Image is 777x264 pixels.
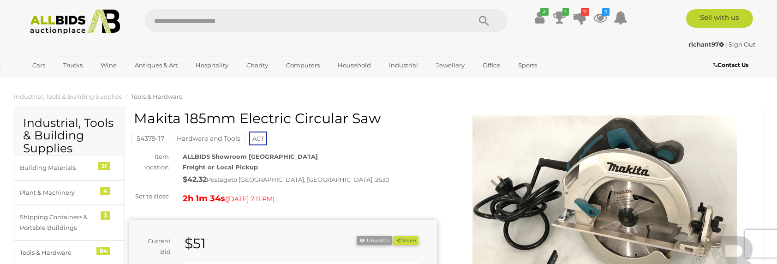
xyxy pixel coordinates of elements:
div: Tools & Hardware [20,247,96,258]
mark: 54379-17 [131,134,169,143]
a: Cars [26,58,51,73]
span: to [GEOGRAPHIC_DATA], [GEOGRAPHIC_DATA], 2630 [231,176,389,183]
i: 3 [602,8,610,16]
strong: ALLBIDS Showroom [GEOGRAPHIC_DATA] [183,153,318,160]
a: Industrial, Tools & Building Supplies [14,93,122,100]
button: Search [461,9,507,32]
a: Shipping Containers & Portable Buildings 3 [14,205,124,240]
a: Hospitality [190,58,234,73]
button: Unwatch [357,236,392,246]
strong: Freight or Local Pickup [183,163,258,171]
a: Computers [280,58,326,73]
a: Antiques & Art [129,58,184,73]
a: Building Materials 31 [14,156,124,180]
strong: $42.32 [183,175,207,184]
a: 11 [573,9,587,26]
a: Wine [95,58,123,73]
img: Allbids.com.au [25,9,125,35]
div: 84 [96,247,110,255]
span: ( ) [225,195,275,203]
b: Contact Us [713,61,748,68]
a: Industrial [383,58,424,73]
i: 11 [581,8,589,16]
span: | [725,41,727,48]
a: Household [332,58,377,73]
a: [GEOGRAPHIC_DATA] [26,73,104,88]
li: Unwatch this item [357,236,392,246]
strong: 2h 1m 34s [183,193,225,204]
div: 3 [101,211,110,220]
h1: Makita 185mm Electric Circular Saw [134,111,435,126]
div: Set to close [122,191,176,202]
a: Plant & Machinery 4 [14,180,124,205]
div: Postage [183,173,437,186]
a: ✔ [532,9,546,26]
div: 31 [98,162,110,170]
div: Current Bid [129,236,178,258]
div: Item location [122,151,176,173]
strong: $51 [185,235,206,252]
span: ACT [249,132,267,145]
div: Building Materials [20,162,96,173]
a: Sports [512,58,543,73]
h2: Industrial, Tools & Building Supplies [23,117,115,155]
a: Hardware and Tools [172,135,245,142]
span: [DATE] 7:11 PM [227,195,273,203]
button: Share [393,236,418,246]
a: Office [477,58,506,73]
a: Sign Out [729,41,755,48]
a: 54379-17 [131,135,169,142]
mark: Hardware and Tools [172,134,245,143]
div: Plant & Machinery [20,187,96,198]
i: 1 [562,8,569,16]
a: Trucks [57,58,89,73]
a: Sell with us [686,9,753,28]
a: Charity [240,58,274,73]
a: Tools & Hardware [131,93,183,100]
i: ✔ [540,8,549,16]
a: Contact Us [713,60,751,70]
a: richant97 [688,41,725,48]
a: Jewellery [430,58,471,73]
div: Shipping Containers & Portable Buildings [20,212,96,234]
div: 4 [100,187,110,195]
strong: richant97 [688,41,724,48]
a: 1 [553,9,567,26]
a: 3 [593,9,607,26]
